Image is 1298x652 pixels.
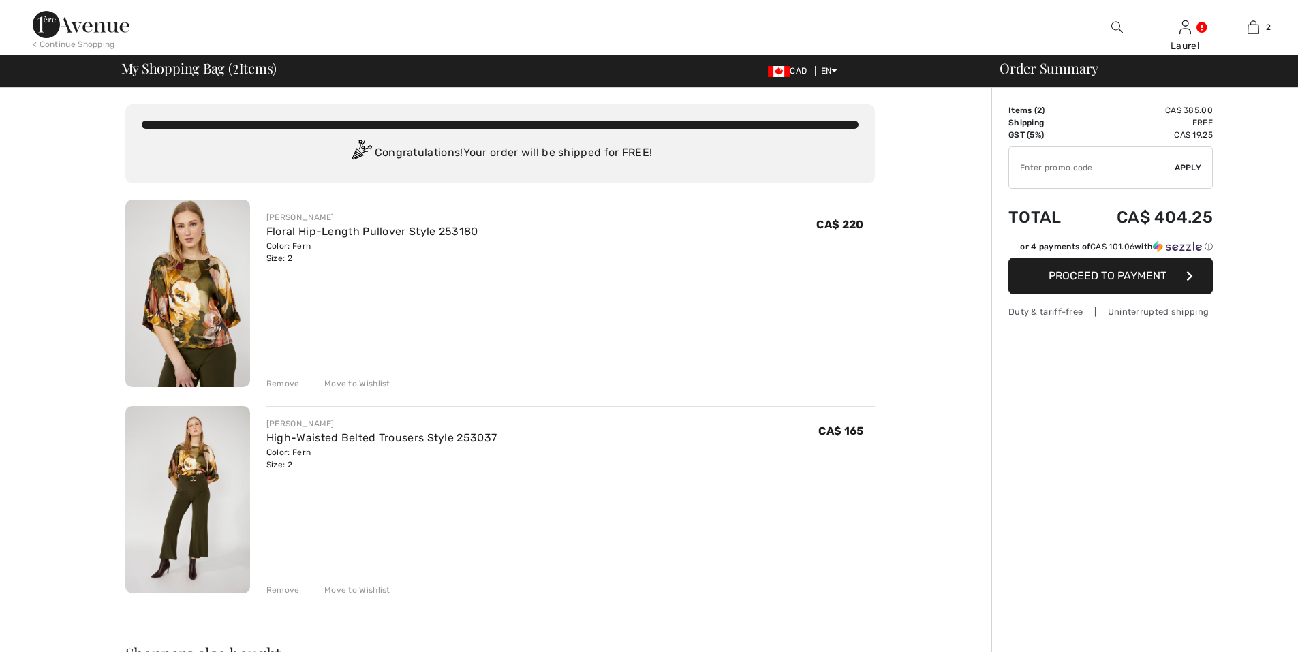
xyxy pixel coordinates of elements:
img: Sezzle [1153,240,1202,253]
div: Order Summary [983,61,1290,75]
span: CA$ 220 [816,218,863,231]
td: Shipping [1008,117,1081,129]
span: CA$ 165 [818,424,863,437]
span: 2 [1037,106,1042,115]
a: 2 [1220,19,1286,35]
span: EN [821,66,838,76]
div: Congratulations! Your order will be shipped for FREE! [142,140,859,167]
input: Promo code [1009,147,1175,188]
div: Remove [266,377,300,390]
div: [PERSON_NAME] [266,418,497,430]
img: 1ère Avenue [33,11,129,38]
img: High-Waisted Belted Trousers Style 253037 [125,406,250,593]
button: Proceed to Payment [1008,258,1213,294]
span: CAD [768,66,812,76]
div: Laurel [1152,39,1218,53]
img: Canadian Dollar [768,66,790,77]
td: GST (5%) [1008,129,1081,141]
span: My Shopping Bag ( Items) [121,61,277,75]
span: CA$ 101.06 [1090,242,1134,251]
td: Items ( ) [1008,104,1081,117]
td: CA$ 385.00 [1081,104,1213,117]
a: Sign In [1179,20,1191,33]
div: Duty & tariff-free | Uninterrupted shipping [1008,305,1213,318]
span: 2 [1266,21,1271,33]
span: Apply [1175,161,1202,174]
div: Color: Fern Size: 2 [266,240,478,264]
span: Proceed to Payment [1049,269,1166,282]
img: My Bag [1248,19,1259,35]
img: Congratulation2.svg [347,140,375,167]
td: CA$ 404.25 [1081,194,1213,240]
img: My Info [1179,19,1191,35]
div: Move to Wishlist [313,377,390,390]
a: Floral Hip-Length Pullover Style 253180 [266,225,478,238]
div: or 4 payments ofCA$ 101.06withSezzle Click to learn more about Sezzle [1008,240,1213,258]
div: Color: Fern Size: 2 [266,446,497,471]
div: < Continue Shopping [33,38,115,50]
td: Total [1008,194,1081,240]
img: search the website [1111,19,1123,35]
div: or 4 payments of with [1020,240,1213,253]
div: [PERSON_NAME] [266,211,478,223]
td: CA$ 19.25 [1081,129,1213,141]
td: Free [1081,117,1213,129]
span: 2 [232,58,239,76]
div: Remove [266,584,300,596]
div: Move to Wishlist [313,584,390,596]
img: Floral Hip-Length Pullover Style 253180 [125,200,250,387]
a: High-Waisted Belted Trousers Style 253037 [266,431,497,444]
